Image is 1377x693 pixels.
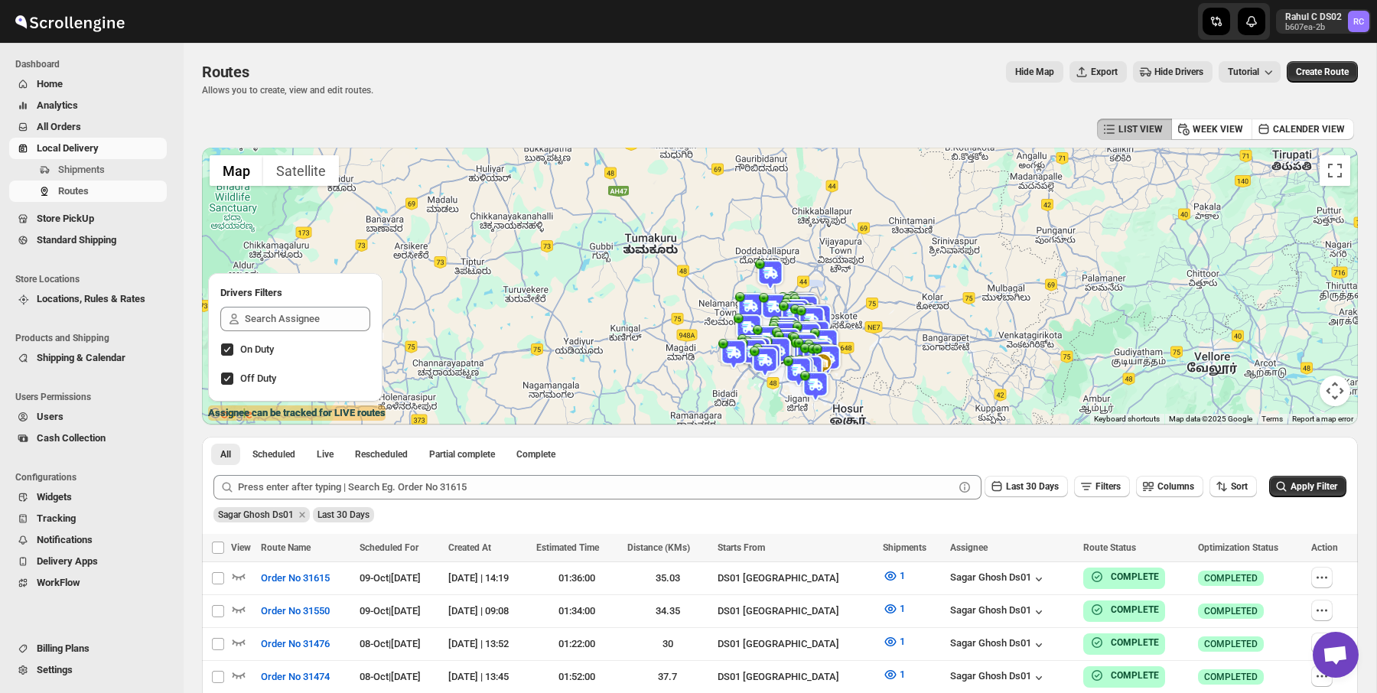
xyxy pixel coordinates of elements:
[516,448,555,460] span: Complete
[1276,9,1371,34] button: User menu
[950,542,988,553] span: Assignee
[1204,605,1258,617] span: COMPLETED
[37,121,81,132] span: All Orders
[9,486,167,508] button: Widgets
[950,670,1047,685] button: Sagar Ghosh Ds01
[718,542,765,553] span: Starts From
[1219,61,1281,83] button: Tutorial
[252,665,339,689] button: Order No 31474
[263,155,339,186] button: Show satellite imagery
[360,605,421,617] span: 09-Oct | [DATE]
[900,570,905,581] span: 1
[12,2,127,41] img: ScrollEngine
[37,643,90,654] span: Billing Plans
[9,347,167,369] button: Shipping & Calendar
[9,572,167,594] button: WorkFlow
[1094,414,1160,425] button: Keyboard shortcuts
[15,332,173,344] span: Products and Shipping
[37,664,73,675] span: Settings
[1320,376,1350,406] button: Map camera controls
[37,577,80,588] span: WorkFlow
[37,293,145,304] span: Locations, Rules & Rates
[1313,632,1359,678] div: Open chat
[238,475,954,499] input: Press enter after typing | Search Eg. Order No 31615
[1111,604,1159,615] b: COMPLETE
[1006,481,1059,492] span: Last 30 Days
[202,63,249,81] span: Routes
[1348,11,1369,32] span: Rahul C DS02
[37,432,106,444] span: Cash Collection
[37,99,78,111] span: Analytics
[950,637,1047,652] button: Sagar Ghosh Ds01
[448,542,491,553] span: Created At
[1311,542,1338,553] span: Action
[58,164,105,175] span: Shipments
[1285,23,1342,32] p: b607ea-2b
[874,630,914,654] button: 1
[317,509,369,520] span: Last 30 Days
[1204,572,1258,584] span: COMPLETED
[261,604,330,619] span: Order No 31550
[9,406,167,428] button: Users
[1091,66,1118,78] span: Export
[1111,571,1159,582] b: COMPLETE
[1083,542,1136,553] span: Route Status
[252,599,339,623] button: Order No 31550
[360,542,418,553] span: Scheduled For
[240,343,274,355] span: On Duty
[231,542,251,553] span: View
[1157,481,1194,492] span: Columns
[1292,415,1353,423] a: Report a map error
[874,597,914,621] button: 1
[1089,668,1159,683] button: COMPLETE
[627,571,709,586] div: 35.03
[252,448,295,460] span: Scheduled
[1069,61,1127,83] button: Export
[900,669,905,680] span: 1
[429,448,495,460] span: Partial complete
[448,604,527,619] div: [DATE] | 09:08
[9,116,167,138] button: All Orders
[627,542,690,553] span: Distance (KMs)
[220,285,370,301] h2: Drivers Filters
[1228,67,1259,77] span: Tutorial
[1089,602,1159,617] button: COMPLETE
[1074,476,1130,497] button: Filters
[37,534,93,545] span: Notifications
[1353,17,1364,27] text: RC
[1269,476,1346,497] button: Apply Filter
[202,84,373,96] p: Allows you to create, view and edit routes.
[1169,415,1252,423] span: Map data ©2025 Google
[252,632,339,656] button: Order No 31476
[950,571,1047,587] button: Sagar Ghosh Ds01
[9,428,167,449] button: Cash Collection
[206,405,256,425] a: Open this area in Google Maps (opens a new window)
[9,288,167,310] button: Locations, Rules & Rates
[985,476,1068,497] button: Last 30 Days
[360,572,421,584] span: 09-Oct | [DATE]
[355,448,408,460] span: Rescheduled
[1273,123,1345,135] span: CALENDER VIEW
[950,604,1047,620] button: Sagar Ghosh Ds01
[15,471,173,483] span: Configurations
[9,659,167,681] button: Settings
[317,448,334,460] span: Live
[220,448,231,460] span: All
[252,566,339,591] button: Order No 31615
[1252,119,1354,140] button: CALENDER VIEW
[718,669,874,685] div: DS01 [GEOGRAPHIC_DATA]
[1006,61,1063,83] button: Map action label
[874,662,914,687] button: 1
[718,604,874,619] div: DS01 [GEOGRAPHIC_DATA]
[37,213,94,224] span: Store PickUp
[240,373,276,384] span: Off Duty
[1089,569,1159,584] button: COMPLETE
[1198,542,1278,553] span: Optimization Status
[360,638,421,649] span: 08-Oct | [DATE]
[15,391,173,403] span: Users Permissions
[1095,481,1121,492] span: Filters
